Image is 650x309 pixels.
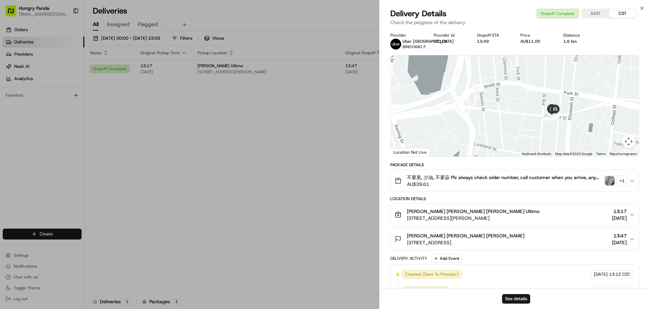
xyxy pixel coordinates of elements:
span: AU$39.61 [407,181,602,188]
div: 9 [449,83,456,91]
span: Delivery Details [390,8,447,19]
div: Start new chat [30,65,111,72]
a: Powered byPylon [48,168,82,173]
div: + 1 [617,176,627,186]
button: 不要葱, 少油, 不要蒜 Plz always check order number, call customer when you arrive, any delivery issues, C... [391,170,639,192]
img: 1736555255976-a54dd68f-1ca7-489b-9aae-adbdc363a1c4 [7,65,19,77]
span: Created (Sent To Provider) [405,271,459,277]
span: [DATE] [612,239,627,246]
button: See all [105,87,123,95]
div: Location Not Live [391,148,430,156]
span: 不要葱, 少油, 不要蒜 Plz always check order number, call customer when you arrive, any delivery issues, C... [407,174,602,181]
span: [DATE] [612,215,627,221]
div: Package Details [390,162,639,168]
div: Provider Id [434,33,466,38]
span: [STREET_ADDRESS][PERSON_NAME] [407,215,540,221]
button: Start new chat [115,67,123,75]
div: AU$11.00 [520,39,553,44]
span: Uber [GEOGRAPHIC_DATA] [403,39,454,44]
span: Not Assigned Driver [405,288,446,294]
div: Dropoff ETA [477,33,510,38]
div: Location Details [390,196,639,201]
p: Welcome 👋 [7,27,123,38]
button: photo_proof_of_pickup image+1 [605,176,627,186]
span: Knowledge Base [14,152,52,158]
span: API Documentation [64,152,109,158]
input: Clear [18,44,112,51]
div: 13 [550,113,557,120]
span: [STREET_ADDRESS] [407,239,524,246]
div: 14 [552,113,560,120]
span: 13:47 [612,232,627,239]
img: Nash [7,7,20,20]
div: Distance [563,33,596,38]
span: [PERSON_NAME] [PERSON_NAME] [PERSON_NAME] Ultimo [407,208,540,215]
span: [DATE] [594,271,608,277]
div: 1.6 km [563,39,596,44]
span: [DATE] [594,288,608,294]
img: 1736555255976-a54dd68f-1ca7-489b-9aae-adbdc363a1c4 [14,105,19,111]
a: Open this area in Google Maps (opens a new window) [392,148,415,156]
div: Provider [390,33,423,38]
p: Check the progress of the delivery. [390,19,639,26]
div: 11 [542,115,549,122]
button: Add Event [431,254,461,263]
button: [PERSON_NAME] [PERSON_NAME] [PERSON_NAME][STREET_ADDRESS]13:47[DATE] [391,228,639,250]
span: • [56,105,59,111]
div: 10 [451,99,458,107]
button: CST [609,9,636,18]
img: 1753817452368-0c19585d-7be3-40d9-9a41-2dc781b3d1eb [14,65,26,77]
div: 8 [430,93,437,100]
span: 8月19日 [60,105,76,111]
div: We're available if you need us! [30,72,93,77]
span: 13:17 [612,208,627,215]
button: C71C4 [434,39,447,44]
button: Keyboard shortcuts [522,152,551,156]
div: Price [520,33,553,38]
div: 13:49 [477,39,510,44]
div: 💻 [57,152,63,158]
span: [PERSON_NAME] [PERSON_NAME] [PERSON_NAME] [407,232,524,239]
img: photo_proof_of_pickup image [605,176,614,186]
div: Past conversations [7,88,45,94]
span: [PERSON_NAME] [21,105,55,111]
span: Map data ©2025 Google [555,152,592,156]
div: Delivery Activity [390,256,427,261]
button: [PERSON_NAME] [PERSON_NAME] [PERSON_NAME] Ultimo[STREET_ADDRESS][PERSON_NAME]13:17[DATE] [391,204,639,226]
span: 13:12 CST [609,271,630,277]
a: Terms (opens in new tab) [596,152,606,156]
span: BINGYANG F. [403,44,427,50]
a: 📗Knowledge Base [4,149,55,161]
button: Map camera controls [622,135,635,148]
span: 8月15日 [26,123,42,129]
button: See details [502,294,530,304]
img: Bea Lacdao [7,99,18,110]
div: 12 [548,113,556,120]
div: 📗 [7,152,12,158]
img: Google [392,148,415,156]
img: uber-new-logo.jpeg [390,39,401,50]
span: 13:12 CST [609,288,630,294]
a: 💻API Documentation [55,149,111,161]
a: Report a map error [610,152,637,156]
span: • [22,123,25,129]
span: Pylon [67,168,82,173]
button: AEST [582,9,609,18]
